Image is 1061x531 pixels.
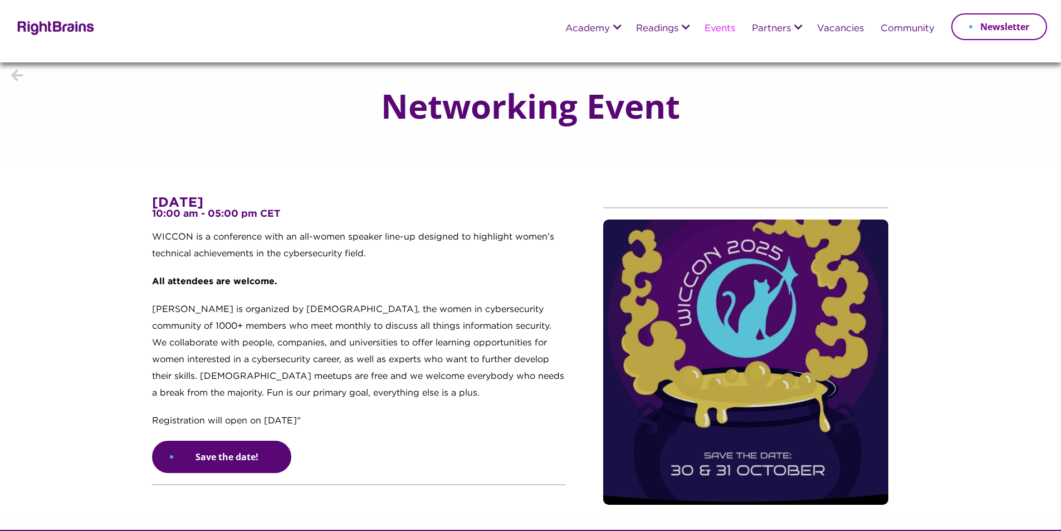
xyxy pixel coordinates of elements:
h1: Networking Event [359,87,702,124]
a: Partners [752,24,791,34]
p: Registration will open on [DATE]" [152,413,566,441]
strong: [DATE] [152,197,203,209]
a: Newsletter [951,13,1047,40]
strong: 10:00 am - 05:00 pm CET [152,210,280,228]
a: Community [881,24,935,34]
a: Vacancies [817,24,864,34]
a: Events [705,24,735,34]
img: Rightbrains [14,19,95,35]
a: Academy [565,24,610,34]
a: Save the date! [152,441,291,473]
p: WICCON is a conference with an all-women speaker line-up designed to highlight women’s technical ... [152,229,566,274]
a: Readings [636,24,678,34]
p: [PERSON_NAME] is organized by [DEMOGRAPHIC_DATA], the women in cybersecurity community of 1000+ m... [152,301,566,413]
strong: All attendees are welcome. [152,277,277,286]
